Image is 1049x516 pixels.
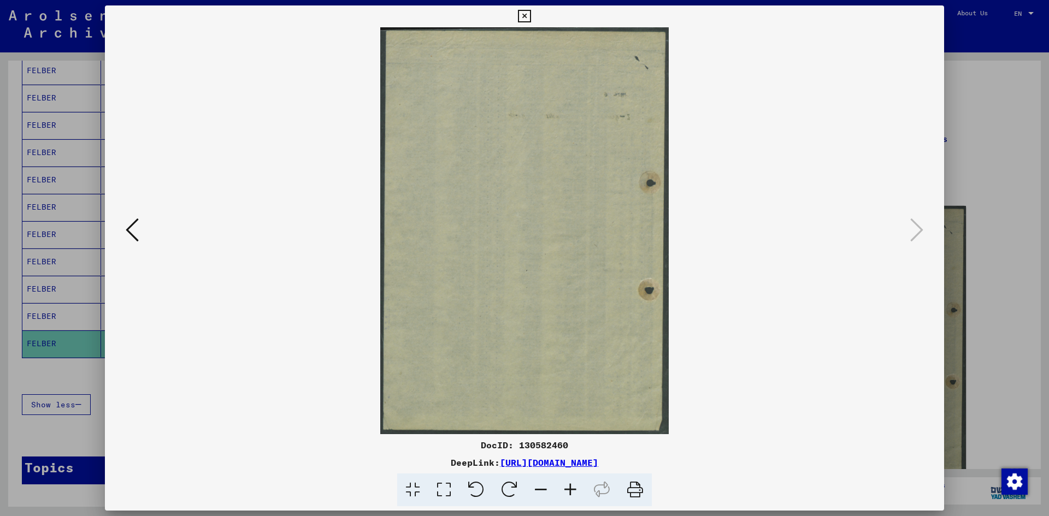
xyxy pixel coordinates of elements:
div: DocID: 130582460 [105,438,944,452]
div: DeepLink: [105,456,944,469]
img: Change consent [1001,468,1028,495]
a: [URL][DOMAIN_NAME] [500,457,598,468]
div: Change consent [1001,468,1027,494]
img: 002.jpg [142,27,907,434]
